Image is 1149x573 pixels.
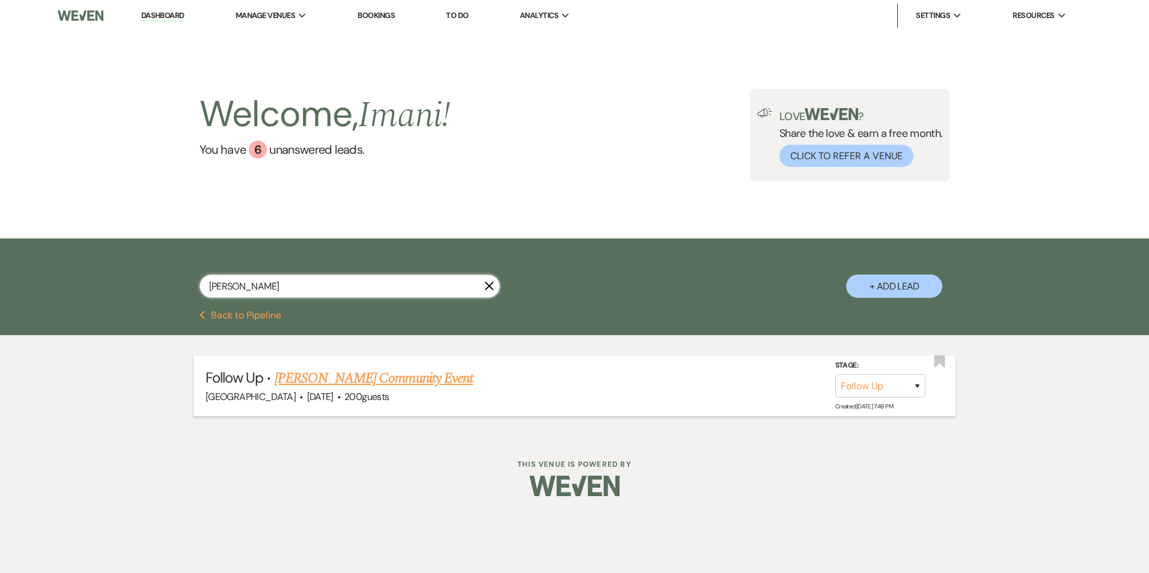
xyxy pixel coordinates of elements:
[835,402,893,410] span: Created: [DATE] 7:49 PM
[772,108,943,167] div: Share the love & earn a free month.
[200,311,282,320] button: Back to Pipeline
[141,10,184,22] a: Dashboard
[529,465,620,507] img: Weven Logo
[358,10,395,20] a: Bookings
[805,108,858,120] img: weven-logo-green.svg
[275,368,473,389] a: [PERSON_NAME] Community Event
[835,359,925,372] label: Stage:
[1013,10,1054,22] span: Resources
[846,274,942,298] button: + Add Lead
[779,145,913,167] button: Click to Refer a Venue
[200,141,451,159] a: You have 6 unanswered leads.
[307,390,334,403] span: [DATE]
[520,10,558,22] span: Analytics
[200,274,500,298] input: Search by name, event date, email address or phone number
[358,88,450,143] span: Imani !
[446,10,468,20] a: To Do
[779,108,943,122] p: Love ?
[206,390,296,403] span: [GEOGRAPHIC_DATA]
[916,10,950,22] span: Settings
[757,108,772,118] img: loud-speaker-illustration.svg
[344,390,389,403] span: 200 guests
[58,3,103,28] img: Weven Logo
[236,10,295,22] span: Manage Venues
[249,141,267,159] div: 6
[206,368,263,387] span: Follow Up
[200,89,451,141] h2: Welcome,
